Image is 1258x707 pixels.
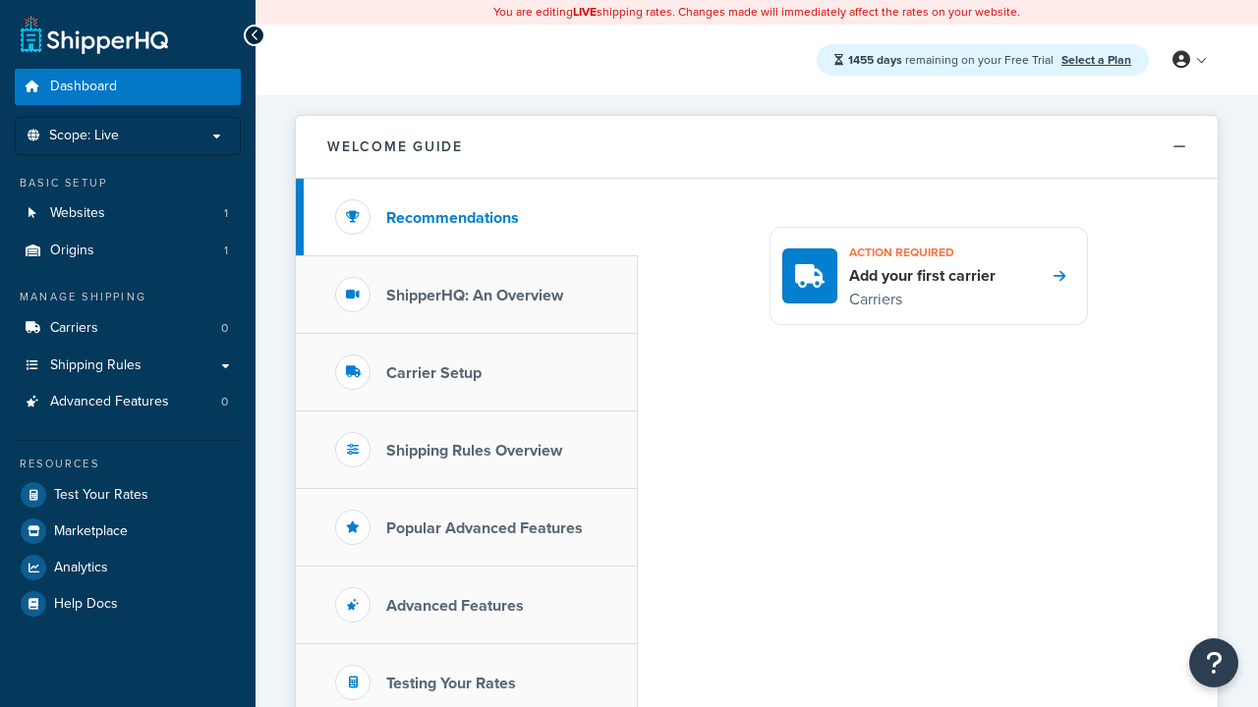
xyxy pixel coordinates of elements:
[15,477,241,513] a: Test Your Rates
[15,384,241,420] a: Advanced Features0
[50,205,105,222] span: Websites
[15,456,241,472] div: Resources
[15,175,241,191] div: Basic Setup
[1061,51,1131,69] a: Select a Plan
[296,116,1218,179] button: Welcome Guide
[50,79,117,95] span: Dashboard
[54,560,108,576] span: Analytics
[49,128,119,144] span: Scope: Live
[15,233,241,269] li: Origins
[15,195,241,232] a: Websites1
[15,514,241,549] a: Marketplace
[386,597,524,615] h3: Advanced Features
[15,310,241,347] a: Carriers0
[849,287,996,312] p: Carriers
[15,310,241,347] li: Carriers
[849,265,996,287] h4: Add your first carrier
[50,243,94,259] span: Origins
[386,209,519,227] h3: Recommendations
[848,51,902,69] strong: 1455 days
[15,233,241,269] a: Origins1
[15,69,241,105] a: Dashboard
[221,394,228,410] span: 0
[224,243,228,259] span: 1
[327,139,463,154] h2: Welcome Guide
[848,51,1057,69] span: remaining on your Free Trial
[849,240,996,265] h3: Action required
[224,205,228,222] span: 1
[386,442,562,460] h3: Shipping Rules Overview
[15,195,241,232] li: Websites
[50,357,142,374] span: Shipping Rules
[15,550,241,585] a: Analytics
[1189,638,1238,687] button: Open Resource Center
[54,596,118,613] span: Help Docs
[15,384,241,420] li: Advanced Features
[15,586,241,622] a: Help Docs
[15,348,241,384] a: Shipping Rules
[221,320,228,337] span: 0
[50,320,98,337] span: Carriers
[386,287,563,304] h3: ShipperHQ: An Overview
[386,519,583,537] h3: Popular Advanced Features
[15,289,241,305] div: Manage Shipping
[573,3,597,21] b: LIVE
[386,675,516,692] h3: Testing Your Rates
[50,394,169,410] span: Advanced Features
[54,487,148,504] span: Test Your Rates
[386,364,482,382] h3: Carrier Setup
[54,523,128,540] span: Marketplace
